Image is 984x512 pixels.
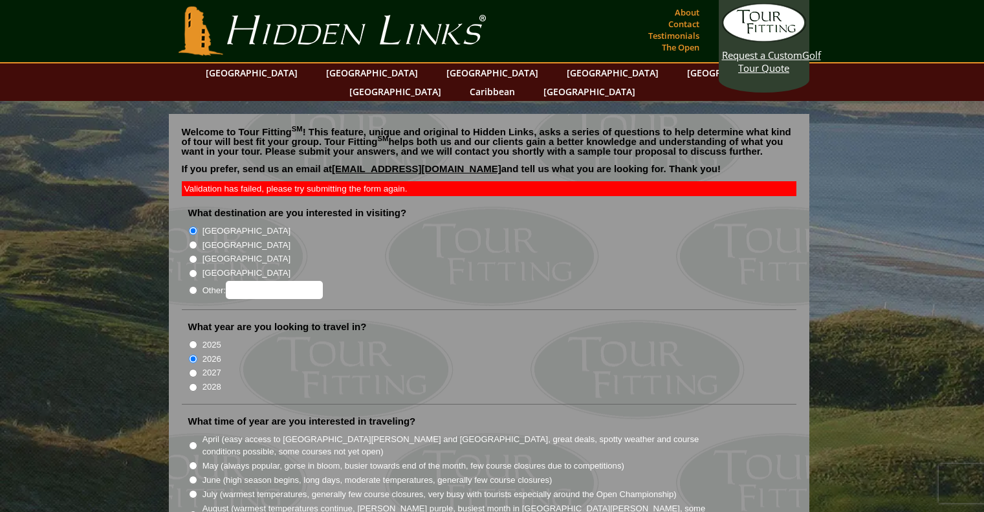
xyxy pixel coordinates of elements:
[202,474,552,487] label: June (high season begins, long days, moderate temperatures, generally few course closures)
[672,3,703,21] a: About
[463,82,521,101] a: Caribbean
[681,63,785,82] a: [GEOGRAPHIC_DATA]
[199,63,304,82] a: [GEOGRAPHIC_DATA]
[332,163,501,174] a: [EMAIL_ADDRESS][DOMAIN_NAME]
[202,381,221,394] label: 2028
[202,366,221,379] label: 2027
[202,353,221,366] label: 2026
[202,281,323,299] label: Other:
[292,125,303,133] sup: SM
[440,63,545,82] a: [GEOGRAPHIC_DATA]
[202,433,723,458] label: April (easy access to [GEOGRAPHIC_DATA][PERSON_NAME] and [GEOGRAPHIC_DATA], great deals, spotty w...
[202,339,221,351] label: 2025
[659,38,703,56] a: The Open
[182,164,796,183] p: If you prefer, send us an email at and tell us what you are looking for. Thank you!
[665,15,703,33] a: Contact
[343,82,448,101] a: [GEOGRAPHIC_DATA]
[226,281,323,299] input: Other:
[202,225,290,238] label: [GEOGRAPHIC_DATA]
[202,460,624,473] label: May (always popular, gorse in bloom, busier towards end of the month, few course closures due to ...
[202,239,290,252] label: [GEOGRAPHIC_DATA]
[188,415,416,428] label: What time of year are you interested in traveling?
[722,49,802,61] span: Request a Custom
[378,135,389,142] sup: SM
[722,3,806,74] a: Request a CustomGolf Tour Quote
[320,63,424,82] a: [GEOGRAPHIC_DATA]
[202,267,290,280] label: [GEOGRAPHIC_DATA]
[182,127,796,156] p: Welcome to Tour Fitting ! This feature, unique and original to Hidden Links, asks a series of que...
[182,181,796,196] div: Validation has failed, please try submitting the form again.
[202,252,290,265] label: [GEOGRAPHIC_DATA]
[645,27,703,45] a: Testimonials
[560,63,665,82] a: [GEOGRAPHIC_DATA]
[188,206,407,219] label: What destination are you interested in visiting?
[188,320,367,333] label: What year are you looking to travel in?
[537,82,642,101] a: [GEOGRAPHIC_DATA]
[202,488,677,501] label: July (warmest temperatures, generally few course closures, very busy with tourists especially aro...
